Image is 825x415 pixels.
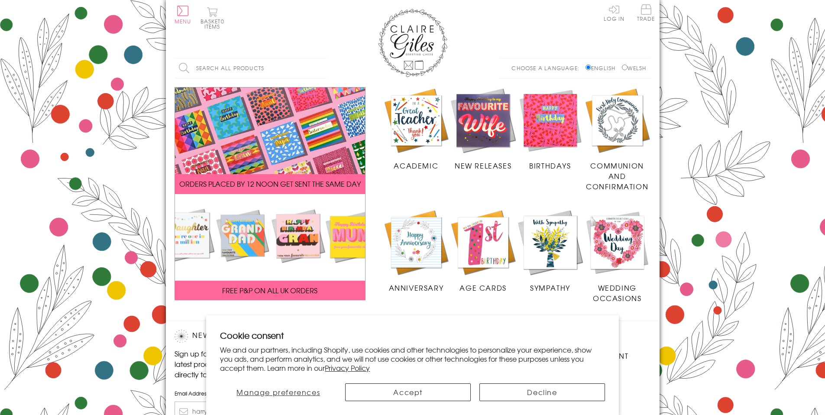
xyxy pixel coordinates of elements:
input: Welsh [622,65,628,70]
a: Log In [604,4,624,21]
a: Age Cards [450,209,517,293]
a: Trade [637,4,655,23]
span: Sympathy [530,282,570,293]
input: English [586,65,591,70]
a: New Releases [450,87,517,171]
h2: Cookie consent [220,329,605,341]
h2: Newsletter [175,330,322,343]
button: Manage preferences [220,383,336,401]
span: Menu [175,17,191,25]
a: Anniversary [383,209,450,293]
p: We and our partners, including Shopify, use cookies and other technologies to personalize your ex... [220,345,605,372]
a: Academic [383,87,450,171]
span: FREE P&P ON ALL UK ORDERS [222,285,317,295]
span: Manage preferences [236,387,320,397]
input: Search [317,58,326,78]
span: Age Cards [459,282,506,293]
label: Welsh [622,64,647,72]
span: Birthdays [529,160,571,171]
span: 0 items [204,17,224,30]
a: Wedding Occasions [584,209,651,303]
img: Claire Giles Greetings Cards [378,9,447,77]
a: Communion and Confirmation [584,87,651,192]
input: Search all products [175,58,326,78]
span: New Releases [455,160,511,171]
a: Privacy Policy [325,363,370,373]
button: Accept [345,383,471,401]
span: Communion and Confirmation [586,160,648,191]
a: Sympathy [517,209,584,293]
span: ORDERS PLACED BY 12 NOON GET SENT THE SAME DAY [179,178,361,189]
a: Birthdays [517,87,584,171]
span: Academic [394,160,438,171]
span: Anniversary [389,282,444,293]
button: Decline [479,383,605,401]
p: Sign up for our newsletter to receive the latest product launches, news and offers directly to yo... [175,348,322,379]
p: Choose a language: [511,64,584,72]
label: Email Address [175,389,322,397]
span: Wedding Occasions [593,282,641,303]
span: Trade [637,4,655,21]
label: English [586,64,620,72]
button: Basket0 items [201,7,224,29]
button: Menu [175,6,191,24]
